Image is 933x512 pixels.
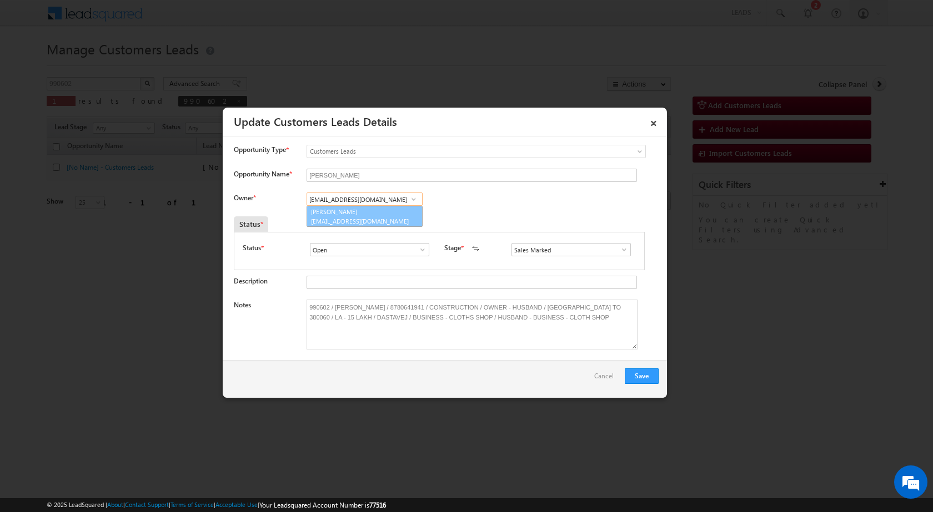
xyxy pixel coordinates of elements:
[444,243,461,253] label: Stage
[234,113,397,129] a: Update Customers Leads Details
[614,244,628,255] a: Show All Items
[234,216,268,232] div: Status
[307,146,600,156] span: Customers Leads
[511,243,631,256] input: Type to Search
[47,500,386,510] span: © 2025 LeadSquared | | | | |
[234,194,255,202] label: Owner
[307,206,423,227] a: [PERSON_NAME]
[107,501,123,508] a: About
[413,244,427,255] a: Show All Items
[407,194,420,205] a: Show All Items
[234,145,286,155] span: Opportunity Type
[594,368,619,389] a: Cancel
[151,342,202,357] em: Start Chat
[58,58,187,73] div: Chat with us now
[19,58,47,73] img: d_60004797649_company_0_60004797649
[644,111,663,131] a: ×
[307,192,423,206] input: Type to Search
[307,145,646,158] a: Customers Leads
[14,103,203,332] textarea: Type your message and hit 'Enter'
[215,501,258,508] a: Acceptable Use
[310,243,429,256] input: Type to Search
[311,217,411,225] span: [EMAIL_ADDRESS][DOMAIN_NAME]
[234,301,251,309] label: Notes
[182,6,209,32] div: Minimize live chat window
[125,501,169,508] a: Contact Support
[234,170,292,178] label: Opportunity Name
[625,368,659,384] button: Save
[369,501,386,509] span: 77516
[243,243,261,253] label: Status
[259,501,386,509] span: Your Leadsquared Account Number is
[170,501,214,508] a: Terms of Service
[234,277,268,285] label: Description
